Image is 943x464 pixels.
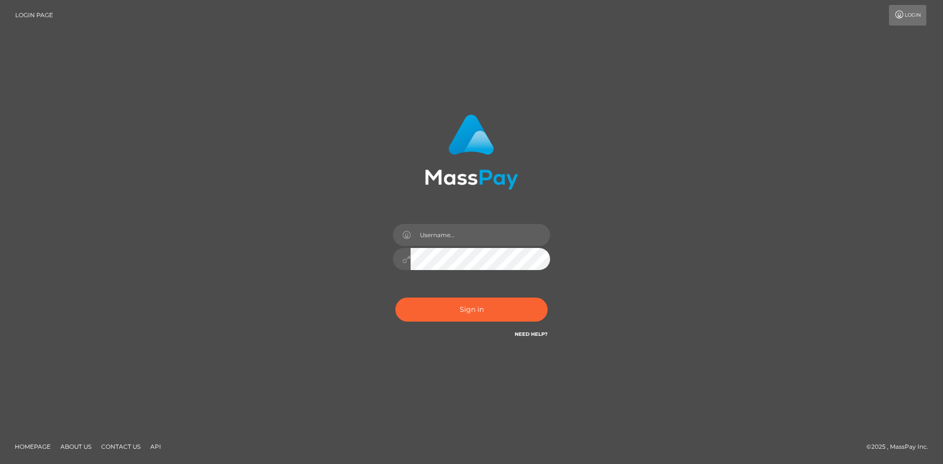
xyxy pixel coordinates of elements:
a: Need Help? [515,331,548,337]
a: Login [889,5,926,26]
a: Homepage [11,439,55,454]
input: Username... [411,224,550,246]
img: MassPay Login [425,114,518,190]
a: API [146,439,165,454]
a: Contact Us [97,439,144,454]
a: About Us [56,439,95,454]
div: © 2025 , MassPay Inc. [866,441,936,452]
button: Sign in [395,298,548,322]
a: Login Page [15,5,53,26]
